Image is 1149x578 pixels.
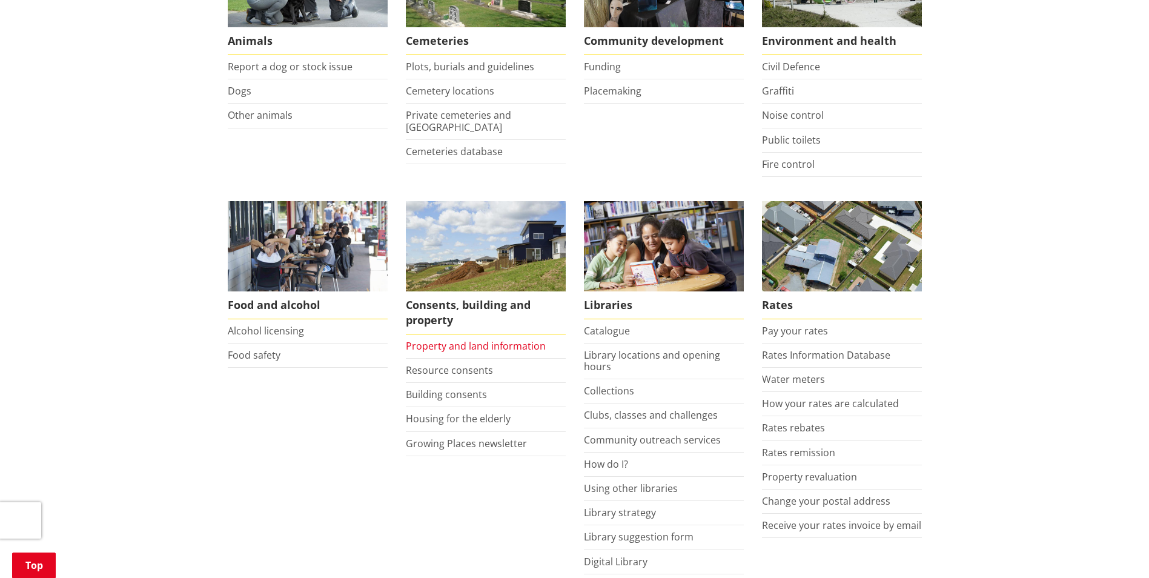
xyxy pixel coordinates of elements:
[406,60,534,73] a: Plots, burials and guidelines
[762,348,890,362] a: Rates Information Database
[762,373,825,386] a: Water meters
[406,437,527,450] a: Growing Places newsletter
[762,291,922,319] span: Rates
[406,27,566,55] span: Cemeteries
[584,27,744,55] span: Community development
[406,145,503,158] a: Cemeteries database
[584,84,641,98] a: Placemaking
[584,60,621,73] a: Funding
[762,397,899,410] a: How your rates are calculated
[406,339,546,353] a: Property and land information
[762,494,890,508] a: Change your postal address
[584,291,744,319] span: Libraries
[228,60,353,73] a: Report a dog or stock issue
[406,201,566,334] a: New Pokeno housing development Consents, building and property
[762,84,794,98] a: Graffiti
[762,519,921,532] a: Receive your rates invoice by email
[762,60,820,73] a: Civil Defence
[762,201,922,319] a: Pay your rates online Rates
[228,324,304,337] a: Alcohol licensing
[584,408,718,422] a: Clubs, classes and challenges
[762,324,828,337] a: Pay your rates
[406,364,493,377] a: Resource consents
[228,201,388,319] a: Food and Alcohol in the Waikato Food and alcohol
[762,421,825,434] a: Rates rebates
[584,482,678,495] a: Using other libraries
[228,291,388,319] span: Food and alcohol
[762,470,857,483] a: Property revaluation
[584,457,628,471] a: How do I?
[584,324,630,337] a: Catalogue
[228,108,293,122] a: Other animals
[12,553,56,578] a: Top
[406,201,566,291] img: Land and property thumbnail
[406,388,487,401] a: Building consents
[762,201,922,291] img: Rates-thumbnail
[1093,527,1137,571] iframe: Messenger Launcher
[584,555,647,568] a: Digital Library
[406,291,566,334] span: Consents, building and property
[406,412,511,425] a: Housing for the elderly
[584,530,694,543] a: Library suggestion form
[584,433,721,447] a: Community outreach services
[762,108,824,122] a: Noise control
[406,108,511,133] a: Private cemeteries and [GEOGRAPHIC_DATA]
[762,158,815,171] a: Fire control
[584,348,720,373] a: Library locations and opening hours
[762,446,835,459] a: Rates remission
[584,201,744,291] img: Waikato District Council libraries
[228,348,280,362] a: Food safety
[228,84,251,98] a: Dogs
[584,506,656,519] a: Library strategy
[228,201,388,291] img: Food and Alcohol in the Waikato
[228,27,388,55] span: Animals
[584,201,744,319] a: Library membership is free to everyone who lives in the Waikato district. Libraries
[406,84,494,98] a: Cemetery locations
[762,133,821,147] a: Public toilets
[762,27,922,55] span: Environment and health
[584,384,634,397] a: Collections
